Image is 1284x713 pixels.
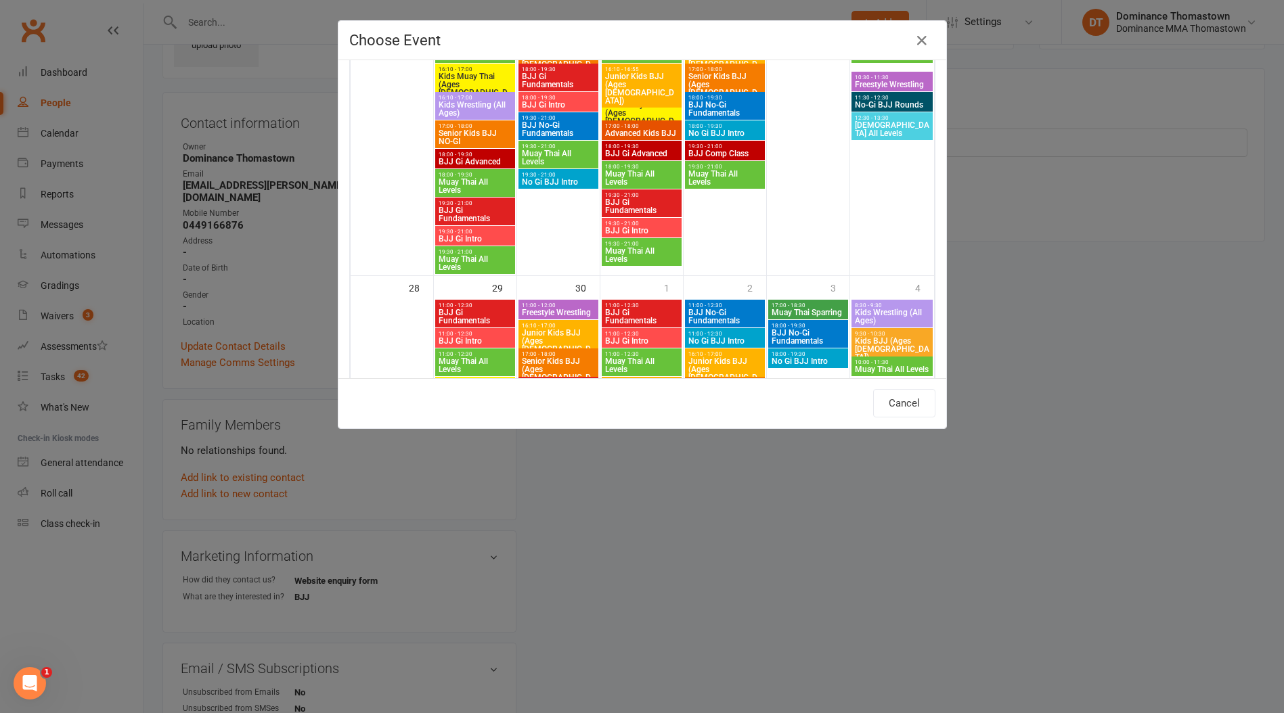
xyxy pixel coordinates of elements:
span: BJJ No-Gi Fundamentals [688,308,762,325]
span: 17:00 - 18:00 [688,66,762,72]
span: 12:30 - 13:30 [854,115,930,121]
span: 19:30 - 21:00 [688,143,762,149]
span: 11:00 - 12:30 [604,302,679,308]
span: 19:30 - 21:00 [521,143,596,149]
div: 30 [575,276,600,298]
span: Kids BJJ (Ages [DEMOGRAPHIC_DATA]) [854,337,930,361]
span: No Gi BJJ Intro [688,337,762,345]
span: Junior Kids BJJ (Ages [DEMOGRAPHIC_DATA]) [688,44,762,76]
span: BJJ Gi Intro [604,337,679,345]
span: 11:00 - 12:30 [604,351,679,357]
span: No Gi BJJ Intro [688,129,762,137]
span: 10:00 - 11:30 [854,359,930,365]
span: [DEMOGRAPHIC_DATA] All Levels [854,121,930,137]
span: 11:00 - 12:30 [438,302,512,308]
span: 11:00 - 12:30 [688,331,762,337]
button: Cancel [873,389,935,417]
span: No Gi BJJ Intro [521,178,596,186]
span: BJJ Gi Fundamentals [604,308,679,325]
span: BJJ Gi Fundamentals [604,198,679,214]
span: Muay Thai All Levels [604,170,679,186]
span: 17:00 - 18:30 [771,302,845,308]
span: BJJ No-Gi Fundamentals [688,101,762,117]
span: 16:10 - 17:00 [438,66,512,72]
span: Senior Kids BJJ (Ages [DEMOGRAPHIC_DATA]) [688,72,762,105]
span: 11:00 - 12:30 [438,331,512,337]
div: 2 [747,276,766,298]
span: 18:00 - 19:30 [771,323,845,329]
span: 18:00 - 19:30 [604,143,679,149]
span: BJJ Gi Intro [521,101,596,109]
span: 19:30 - 21:00 [604,221,679,227]
span: Muay Thai All Levels [604,357,679,373]
span: 10:30 - 11:30 [854,74,930,80]
span: Muay Thai All Levels [688,170,762,186]
span: 11:30 - 12:30 [854,95,930,101]
span: 11:00 - 12:00 [521,302,596,308]
span: 9:30 - 10:30 [854,331,930,337]
span: BJJ Gi Intro [438,235,512,243]
span: Senior Kids BJJ (Ages [DEMOGRAPHIC_DATA]) [521,357,596,390]
div: 29 [492,276,516,298]
span: Muay Thai All Levels [854,52,930,60]
span: Junior Kids BJJ (Ages [DEMOGRAPHIC_DATA]) [688,357,762,390]
div: 1 [664,276,683,298]
span: 19:30 - 21:00 [438,249,512,255]
span: BJJ Gi Fundamentals [521,72,596,89]
span: 16:10 - 17:00 [688,351,762,357]
span: 17:00 - 18:00 [438,123,512,129]
span: 16:10 - 16:55 [604,66,679,72]
span: BJJ Gi Fundamentals [438,206,512,223]
span: Junior Kids BJJ (Ages [DEMOGRAPHIC_DATA]) [604,72,679,105]
iframe: Intercom live chat [14,667,46,699]
span: 18:00 - 19:30 [771,351,845,357]
span: Muay Thai All Levels [438,255,512,271]
span: 18:00 - 19:30 [688,95,762,101]
span: BJJ No-Gi Fundamentals [521,121,596,137]
h4: Choose Event [349,32,935,49]
span: Kids Muay Thai (Ages [DEMOGRAPHIC_DATA]) [438,72,512,105]
span: 11:00 - 12:30 [438,351,512,357]
span: BJJ No-Gi Fundamentals [771,329,845,345]
span: 19:30 - 21:00 [438,200,512,206]
button: Close [911,30,933,51]
span: Muay Thai All Levels [438,357,512,373]
span: 19:30 - 21:00 [521,115,596,121]
span: Muay Thai All Levels [438,178,512,194]
span: 18:00 - 19:30 [688,123,762,129]
span: BJJ Gi Advanced [438,158,512,166]
span: Freestyle Wrestling [521,308,596,317]
div: 4 [915,276,934,298]
span: No-Gi BJJ Rounds [854,101,930,109]
span: 8:30 - 9:30 [854,302,930,308]
span: Senior Kids BJJ NO-GI [438,129,512,145]
span: 11:00 - 12:30 [688,302,762,308]
span: Senior Kids BJJ (Ages [DEMOGRAPHIC_DATA]) [521,44,596,76]
span: Junior Kids BJJ (Ages [DEMOGRAPHIC_DATA]) [521,329,596,361]
span: Kids Muay Thai (Ages [DEMOGRAPHIC_DATA]) [604,101,679,133]
span: 19:30 - 21:00 [604,241,679,247]
span: 19:30 - 21:00 [604,192,679,198]
span: Muay Thai All Levels [521,149,596,166]
div: 3 [831,276,849,298]
span: 18:00 - 19:30 [604,164,679,170]
span: Kids Wrestling (All Ages) [438,101,512,117]
span: 18:00 - 19:30 [438,152,512,158]
span: 19:30 - 21:00 [438,229,512,235]
span: 19:30 - 21:00 [688,164,762,170]
span: 18:00 - 19:30 [521,66,596,72]
span: Muay Thai All Levels [854,365,930,373]
span: BJJ Comp Class [688,149,762,158]
span: 11:00 - 12:30 [604,331,679,337]
span: BJJ Gi Fundamentals [438,308,512,325]
span: 18:00 - 19:30 [521,95,596,101]
span: 19:30 - 21:00 [521,172,596,178]
span: 16:10 - 17:00 [521,323,596,329]
span: BJJ Gi Advanced [604,149,679,158]
span: Muay Thai All Levels [604,247,679,263]
span: BJJ Gi Intro [438,337,512,345]
span: Muay Thai Sparring [771,308,845,317]
span: Freestyle Wrestling [854,80,930,89]
span: Kids Wrestling (All Ages) [854,308,930,325]
span: No Gi BJJ Intro [771,357,845,365]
